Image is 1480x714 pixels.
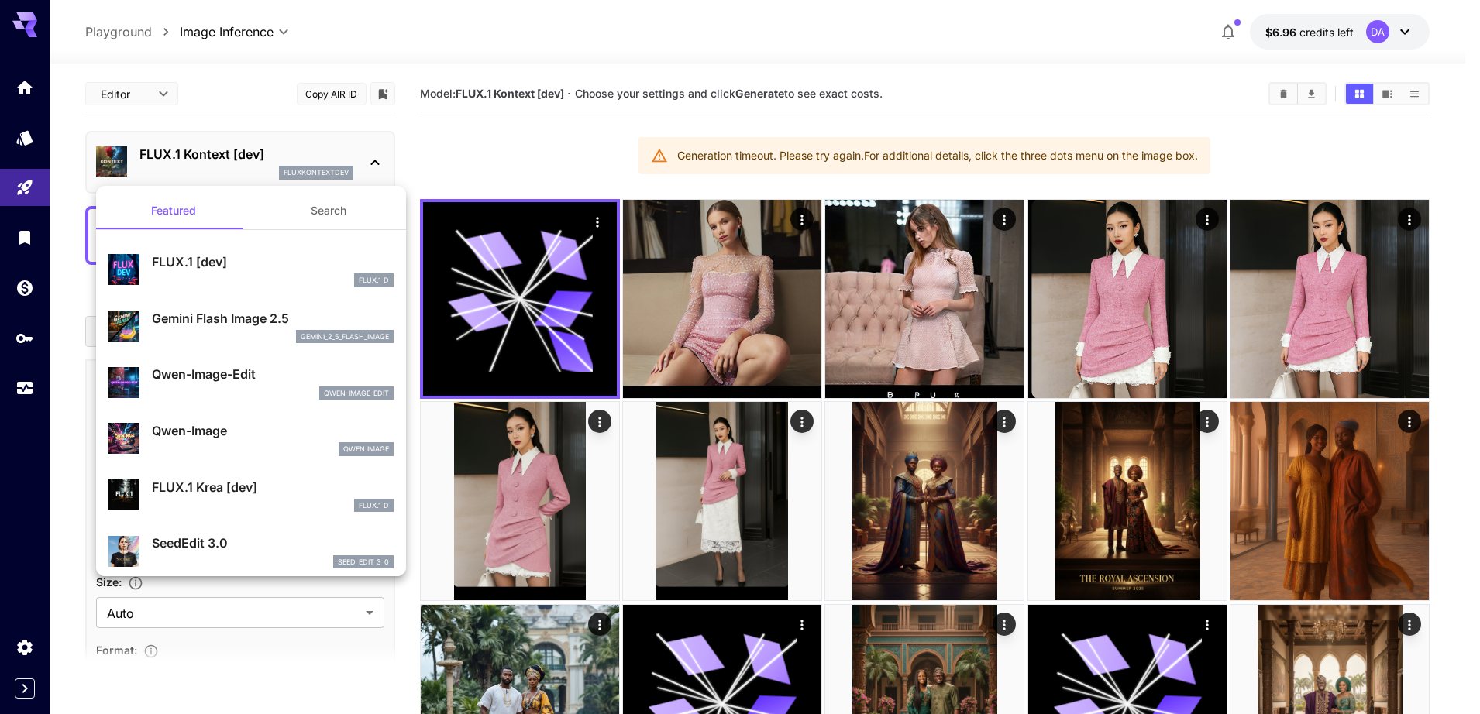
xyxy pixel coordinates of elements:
p: gemini_2_5_flash_image [301,331,389,342]
p: FLUX.1 Krea [dev] [152,478,394,496]
div: Qwen-ImageQwen Image [108,415,394,462]
p: Qwen-Image [152,421,394,440]
div: FLUX.1 Krea [dev]FLUX.1 D [108,472,394,519]
p: qwen_image_edit [324,388,389,399]
div: FLUX.1 [dev]FLUX.1 D [108,246,394,293]
button: Search [251,192,406,229]
p: Qwen-Image-Edit [152,365,394,383]
p: FLUX.1 D [359,275,389,286]
p: Qwen Image [343,444,389,455]
button: Featured [96,192,251,229]
div: Qwen-Image-Editqwen_image_edit [108,359,394,406]
p: Gemini Flash Image 2.5 [152,309,394,328]
div: SeedEdit 3.0seed_edit_3_0 [108,527,394,575]
p: seed_edit_3_0 [338,557,389,568]
p: SeedEdit 3.0 [152,534,394,552]
p: FLUX.1 D [359,500,389,511]
p: FLUX.1 [dev] [152,252,394,271]
div: Gemini Flash Image 2.5gemini_2_5_flash_image [108,303,394,350]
